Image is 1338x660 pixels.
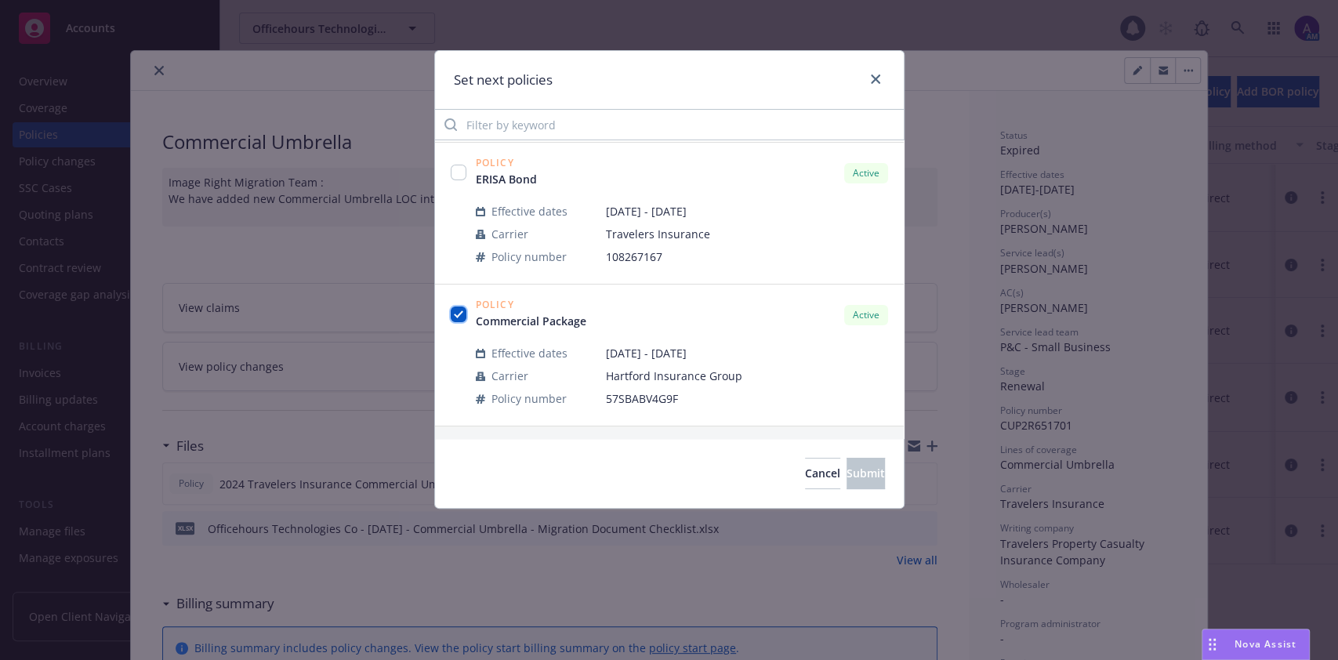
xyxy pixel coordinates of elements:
span: Effective dates [491,203,567,219]
span: Submit [847,466,885,480]
a: Commercial Package [476,313,599,329]
span: Effective dates [491,345,567,361]
span: [DATE] - [DATE] [606,345,888,361]
button: Submit [847,458,885,489]
span: Cancel [805,466,840,480]
a: ERISA Bond [476,171,549,187]
span: Carrier [491,368,528,384]
span: [DATE] - [DATE] [606,203,888,219]
button: Nova Assist [1202,629,1310,660]
span: Nova Assist [1235,637,1296,651]
span: Travelers Insurance [606,226,888,242]
span: Carrier [491,226,528,242]
button: Cancel [805,458,840,489]
span: Policy [476,158,549,168]
span: Active [850,308,882,322]
input: Filter by keyword [435,109,904,140]
span: 108267167 [606,248,888,265]
span: Hartford Insurance Group [606,368,888,384]
span: Policy number [491,390,567,407]
span: 57SBABV4G9F [606,390,888,407]
span: Policy [476,300,599,310]
span: Policy number [491,248,567,265]
span: Active [850,166,882,180]
div: Drag to move [1202,629,1222,659]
